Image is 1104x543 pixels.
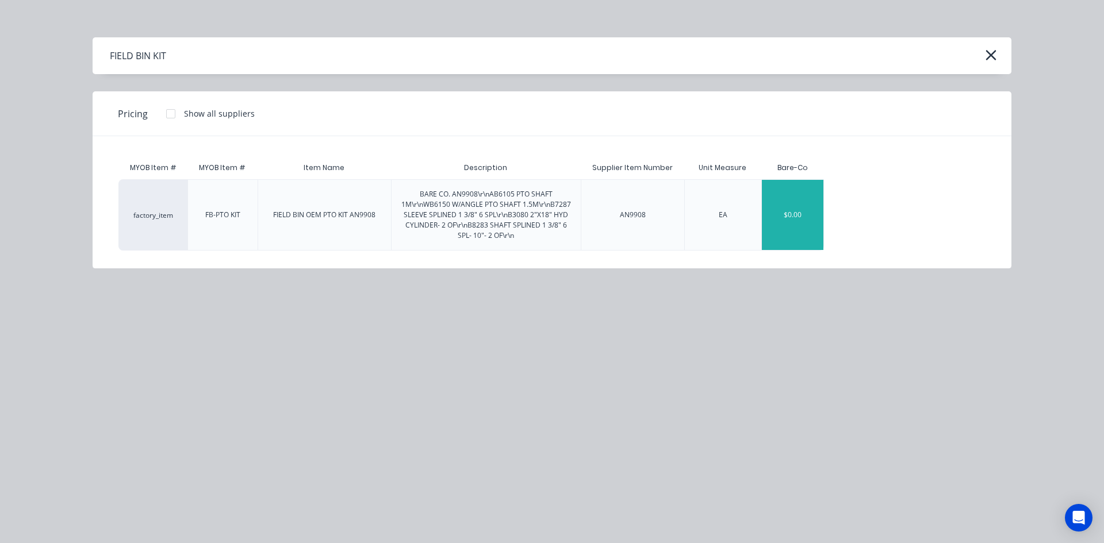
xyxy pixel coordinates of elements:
[401,189,572,241] div: BARE CO. AN9908\r\nAB6105 PTO SHAFT 1M\r\nWB6150 W/ANGLE PTO SHAFT 1.5M\r\nB7287 SLEEVE SPLINED 1...
[689,153,756,182] div: Unit Measure
[190,153,255,182] div: MYOB Item #
[762,180,823,250] div: $0.00
[118,179,187,251] div: factory_item
[777,163,808,173] div: Bare-Co
[273,210,375,220] div: FIELD BIN OEM PTO KIT AN9908
[118,107,148,121] span: Pricing
[455,153,516,182] div: Description
[184,107,255,120] div: Show all suppliers
[620,210,646,220] div: AN9908
[118,156,187,179] div: MYOB Item #
[294,153,354,182] div: Item Name
[583,153,682,182] div: Supplier Item Number
[110,49,166,63] div: FIELD BIN KIT
[719,210,727,220] div: EA
[205,210,240,220] div: FB-PTO KIT
[1065,504,1092,532] div: Open Intercom Messenger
